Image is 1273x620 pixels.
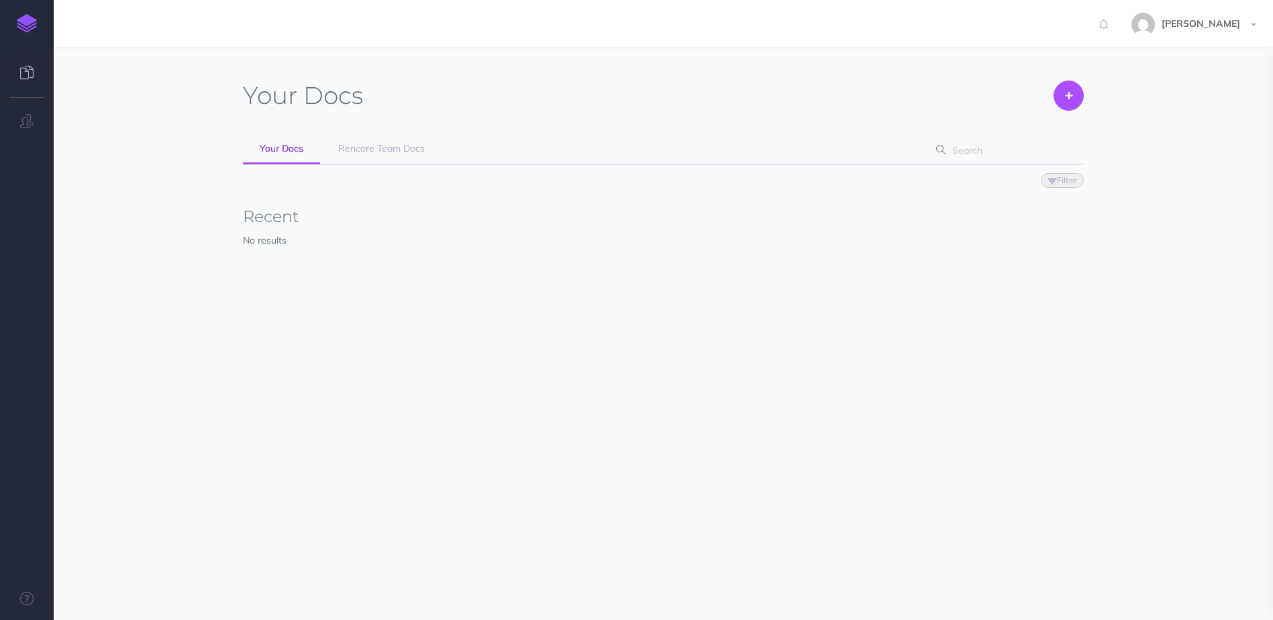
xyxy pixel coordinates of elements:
h1: Docs [243,81,363,111]
img: 25b9847aac5dbfcd06a786ee14657274.jpg [1131,13,1155,36]
span: Rencore Team Docs [338,142,425,154]
h3: Recent [243,208,1084,225]
a: Your Docs [243,134,320,164]
a: Rencore Team Docs [321,134,442,164]
button: Filter [1041,173,1084,188]
img: logo-mark.svg [17,14,37,33]
span: [PERSON_NAME] [1155,17,1247,30]
p: No results [243,233,1084,248]
span: Your [243,81,297,110]
span: Your Docs [260,142,303,154]
input: Search [948,138,1063,162]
